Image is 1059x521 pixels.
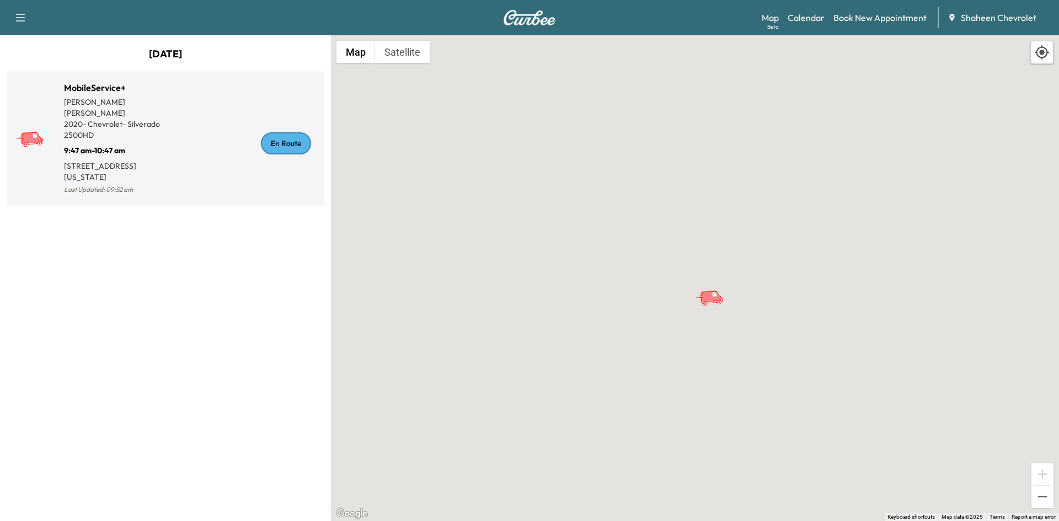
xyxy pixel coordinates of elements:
[942,514,983,520] span: Map data ©2025
[334,507,370,521] img: Google
[767,23,779,31] div: Beta
[990,514,1005,520] a: Terms (opens in new tab)
[64,182,165,197] p: Last Updated: 09:52 am
[64,141,165,156] p: 9:47 am - 10:47 am
[788,11,825,24] a: Calendar
[1031,486,1053,508] button: Zoom out
[695,278,734,298] gmp-advanced-marker: MobileService+
[762,11,779,24] a: MapBeta
[261,132,311,154] div: En Route
[961,11,1036,24] span: Shaheen Chevrolet
[503,10,556,25] img: Curbee Logo
[1030,41,1053,64] div: Recenter map
[64,96,165,119] p: [PERSON_NAME] [PERSON_NAME]
[833,11,927,24] a: Book New Appointment
[887,513,935,521] button: Keyboard shortcuts
[375,41,430,63] button: Show satellite imagery
[334,507,370,521] a: Open this area in Google Maps (opens a new window)
[1012,514,1056,520] a: Report a map error
[64,119,165,141] p: 2020 - Chevrolet - Silverado 2500HD
[1031,463,1053,485] button: Zoom in
[336,41,375,63] button: Show street map
[64,81,165,94] h1: MobileService+
[64,156,165,182] p: [STREET_ADDRESS][US_STATE]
